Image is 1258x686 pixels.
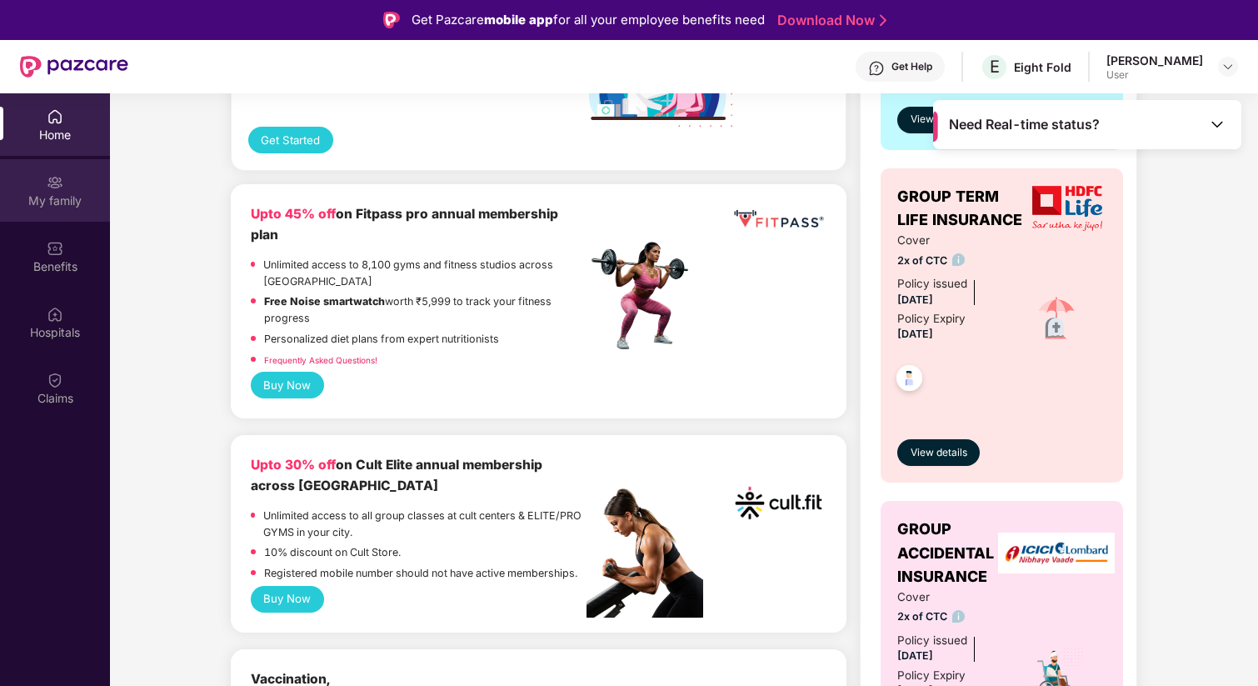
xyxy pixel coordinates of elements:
img: icon [1027,290,1086,348]
img: svg+xml;base64,PHN2ZyBpZD0iRHJvcGRvd24tMzJ4MzIiIHhtbG5zPSJodHRwOi8vd3d3LnczLm9yZy8yMDAwL3N2ZyIgd2... [1221,60,1235,73]
img: info [952,610,965,623]
img: New Pazcare Logo [20,56,128,78]
a: Frequently Asked Questions! [264,355,377,365]
div: Eight Fold [1014,59,1071,75]
img: Logo [383,12,400,28]
img: pc2.png [587,488,703,618]
button: View details [897,439,980,466]
img: info [952,253,965,266]
div: User [1106,68,1203,82]
div: Policy issued [897,275,967,293]
span: Need Real-time status? [949,116,1100,133]
span: GROUP ACCIDENTAL INSURANCE [897,518,1006,588]
span: [DATE] [897,293,933,306]
span: View details [911,445,967,461]
a: Download Now [777,12,881,29]
img: fpp.png [587,238,703,354]
b: Upto 30% off [251,457,336,473]
p: Unlimited access to 8,100 gyms and fitness studios across [GEOGRAPHIC_DATA] [263,257,587,289]
img: svg+xml;base64,PHN2ZyBpZD0iSG9zcGl0YWxzIiB4bWxucz0iaHR0cDovL3d3dy53My5vcmcvMjAwMC9zdmciIHdpZHRoPS... [47,306,63,323]
span: [DATE] [897,649,933,662]
img: Toggle Icon [1209,116,1226,133]
div: Policy Expiry [897,310,966,328]
span: GROUP TERM LIFE INSURANCE [897,185,1028,233]
span: 2x of CTC [897,608,1006,625]
img: svg+xml;base64,PHN2ZyB3aWR0aD0iMjAiIGhlaWdodD0iMjAiIHZpZXdCb3g9IjAgMCAyMCAyMCIgZmlsbD0ibm9uZSIgeG... [47,174,63,191]
strong: Free Noise smartwatch [264,295,385,308]
div: Policy issued [897,632,967,649]
button: Buy Now [251,586,324,613]
p: 10% discount on Cult Store. [264,544,401,561]
img: insurerLogo [998,533,1115,573]
b: on Fitpass pro annual membership plan [251,206,558,242]
div: Get Help [891,60,932,73]
strong: mobile app [484,12,553,28]
p: Registered mobile number should not have active memberships. [264,565,577,582]
span: Cover [897,588,1006,606]
p: Personalized diet plans from expert nutritionists [264,331,499,348]
span: View details [911,112,967,128]
img: svg+xml;base64,PHN2ZyBpZD0iQmVuZWZpdHMiIHhtbG5zPSJodHRwOi8vd3d3LnczLm9yZy8yMDAwL3N2ZyIgd2lkdGg9Ij... [47,240,63,257]
span: [DATE] [897,328,933,340]
img: svg+xml;base64,PHN2ZyBpZD0iSGVscC0zMngzMiIgeG1sbnM9Imh0dHA6Ly93d3cudzMub3JnLzIwMDAvc3ZnIiB3aWR0aD... [868,60,885,77]
img: svg+xml;base64,PHN2ZyBpZD0iSG9tZSIgeG1sbnM9Imh0dHA6Ly93d3cudzMub3JnLzIwMDAvc3ZnIiB3aWR0aD0iMjAiIG... [47,108,63,125]
div: [PERSON_NAME] [1106,53,1203,68]
b: Upto 45% off [251,206,336,222]
span: E [990,57,1000,77]
img: svg+xml;base64,PHN2ZyB4bWxucz0iaHR0cDovL3d3dy53My5vcmcvMjAwMC9zdmciIHdpZHRoPSI0OC45NDMiIGhlaWdodD... [889,360,930,401]
div: Policy Expiry [897,667,966,684]
img: cult.png [731,455,826,551]
div: Get Pazcare for all your employee benefits need [412,10,765,30]
img: insurerLogo [1032,186,1102,231]
p: Unlimited access to all group classes at cult centers & ELITE/PRO GYMS in your city. [263,508,587,540]
img: svg+xml;base64,PHN2ZyBpZD0iQ2xhaW0iIHhtbG5zPSJodHRwOi8vd3d3LnczLm9yZy8yMDAwL3N2ZyIgd2lkdGg9IjIwIi... [47,372,63,388]
button: Buy Now [251,372,324,398]
p: worth ₹5,999 to track your fitness progress [264,293,587,326]
img: fppp.png [731,204,826,234]
img: Stroke [880,12,886,29]
button: View details [897,107,980,133]
span: 2x of CTC [897,253,1006,269]
b: on Cult Elite annual membership across [GEOGRAPHIC_DATA] [251,457,542,493]
button: Get Started [248,127,333,153]
span: Cover [897,232,1006,249]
